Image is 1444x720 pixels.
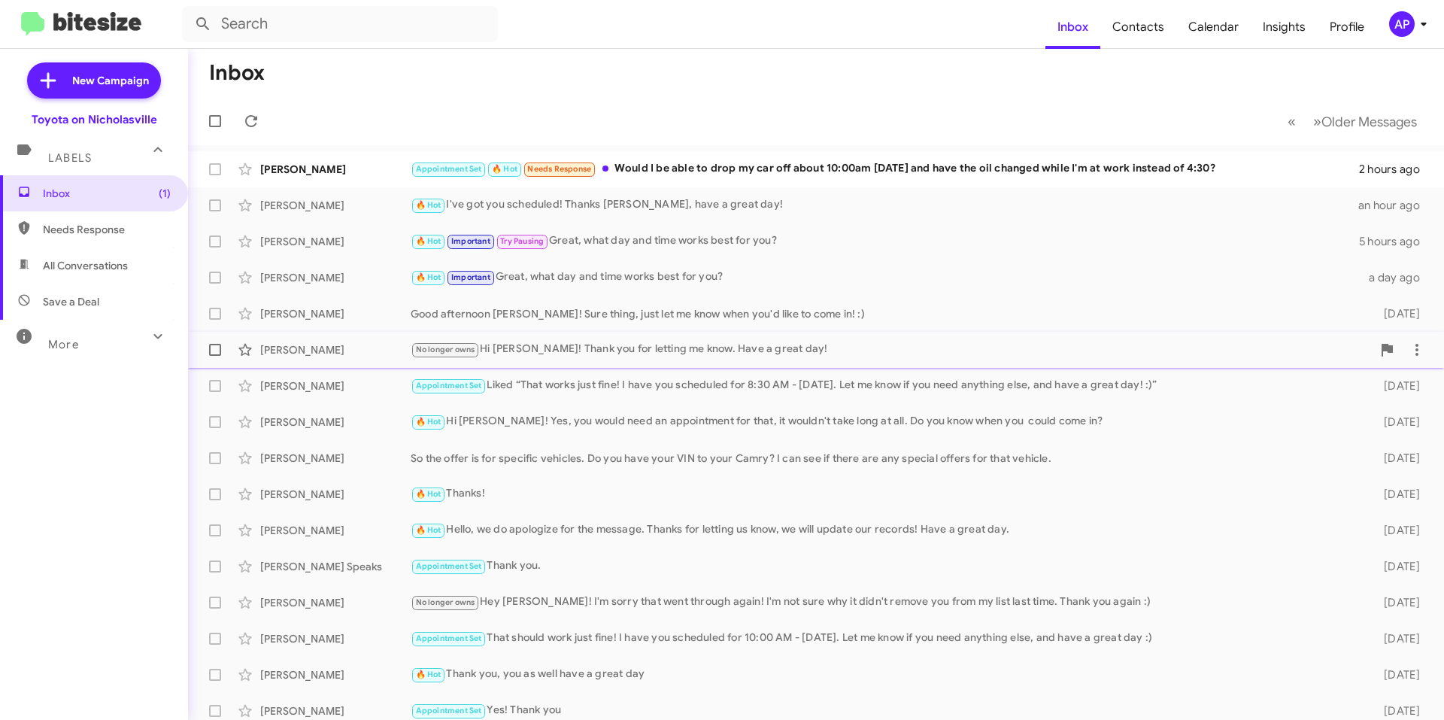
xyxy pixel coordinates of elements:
span: 🔥 Hot [416,200,441,210]
div: [PERSON_NAME] [260,306,411,321]
button: Next [1304,106,1426,137]
div: [PERSON_NAME] [260,523,411,538]
span: 🔥 Hot [416,272,441,282]
div: Hey [PERSON_NAME]! I'm sorry that went through again! I'm not sure why it didn't remove you from ... [411,594,1360,611]
div: [PERSON_NAME] [260,631,411,646]
span: More [48,338,79,351]
h1: Inbox [209,61,265,85]
span: No longer owns [416,345,475,354]
span: Labels [48,151,92,165]
span: Needs Response [527,164,591,174]
a: Inbox [1045,5,1100,49]
div: [PERSON_NAME] [260,451,411,466]
div: [DATE] [1360,631,1432,646]
span: Important [451,236,490,246]
nav: Page navigation example [1279,106,1426,137]
span: No longer owns [416,597,475,607]
a: New Campaign [27,62,161,99]
span: 🔥 Hot [416,236,441,246]
span: » [1313,112,1321,131]
div: 2 hours ago [1359,162,1432,177]
div: [DATE] [1360,703,1432,718]
span: « [1288,112,1296,131]
span: Appointment Set [416,561,482,571]
span: New Campaign [72,73,149,88]
div: [PERSON_NAME] [260,667,411,682]
div: [DATE] [1360,451,1432,466]
div: [PERSON_NAME] [260,595,411,610]
a: Insights [1251,5,1318,49]
div: [DATE] [1360,667,1432,682]
span: Important [451,272,490,282]
span: All Conversations [43,258,128,273]
div: Great, what day and time works best for you? [411,232,1359,250]
div: [DATE] [1360,415,1432,430]
div: [DATE] [1360,559,1432,574]
button: Previous [1279,106,1305,137]
div: Hi [PERSON_NAME]! Thank you for letting me know. Have a great day! [411,341,1372,358]
div: [PERSON_NAME] [260,198,411,213]
span: Needs Response [43,222,171,237]
div: That should work just fine! I have you scheduled for 10:00 AM - [DATE]. Let me know if you need a... [411,630,1360,647]
span: 🔥 Hot [492,164,517,174]
div: Liked “That works just fine! I have you scheduled for 8:30 AM - [DATE]. Let me know if you need a... [411,377,1360,394]
span: 🔥 Hot [416,489,441,499]
div: [PERSON_NAME] [260,342,411,357]
div: Toyota on Nicholasville [32,112,157,127]
div: AP [1389,11,1415,37]
div: [DATE] [1360,306,1432,321]
span: 🔥 Hot [416,525,441,535]
div: [PERSON_NAME] [260,378,411,393]
input: Search [182,6,498,42]
span: Appointment Set [416,164,482,174]
div: Thanks! [411,485,1360,503]
a: Calendar [1176,5,1251,49]
div: [DATE] [1360,595,1432,610]
div: Great, what day and time works best for you? [411,269,1360,286]
div: So the offer is for specific vehicles. Do you have your VIN to your Camry? I can see if there are... [411,451,1360,466]
span: Older Messages [1321,114,1417,130]
div: Hi [PERSON_NAME]! Yes, you would need an appointment for that, it wouldn't take long at all. Do y... [411,413,1360,430]
span: Save a Deal [43,294,99,309]
span: Inbox [43,186,171,201]
div: a day ago [1360,270,1432,285]
div: [PERSON_NAME] [260,415,411,430]
a: Profile [1318,5,1376,49]
div: [DATE] [1360,523,1432,538]
div: [PERSON_NAME] [260,270,411,285]
span: (1) [159,186,171,201]
div: Would I be able to drop my car off about 10:00am [DATE] and have the oil changed while I'm at wor... [411,160,1359,178]
span: Appointment Set [416,633,482,643]
div: Thank you. [411,557,1360,575]
span: 🔥 Hot [416,417,441,427]
div: [DATE] [1360,378,1432,393]
span: Appointment Set [416,706,482,715]
div: Hello, we do apologize for the message. Thanks for letting us know, we will update our records! H... [411,521,1360,539]
span: Appointment Set [416,381,482,390]
div: an hour ago [1358,198,1432,213]
div: Good afternoon [PERSON_NAME]! Sure thing, just let me know when you'd like to come in! :) [411,306,1360,321]
div: [PERSON_NAME] [260,487,411,502]
button: AP [1376,11,1427,37]
div: [PERSON_NAME] [260,234,411,249]
div: [PERSON_NAME] [260,703,411,718]
div: Yes! Thank you [411,702,1360,719]
div: [PERSON_NAME] Speaks [260,559,411,574]
div: I've got you scheduled! Thanks [PERSON_NAME], have a great day! [411,196,1358,214]
span: Try Pausing [500,236,544,246]
div: Thank you, you as well have a great day [411,666,1360,683]
a: Contacts [1100,5,1176,49]
div: [PERSON_NAME] [260,162,411,177]
span: 🔥 Hot [416,670,441,679]
div: 5 hours ago [1359,234,1432,249]
div: [DATE] [1360,487,1432,502]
